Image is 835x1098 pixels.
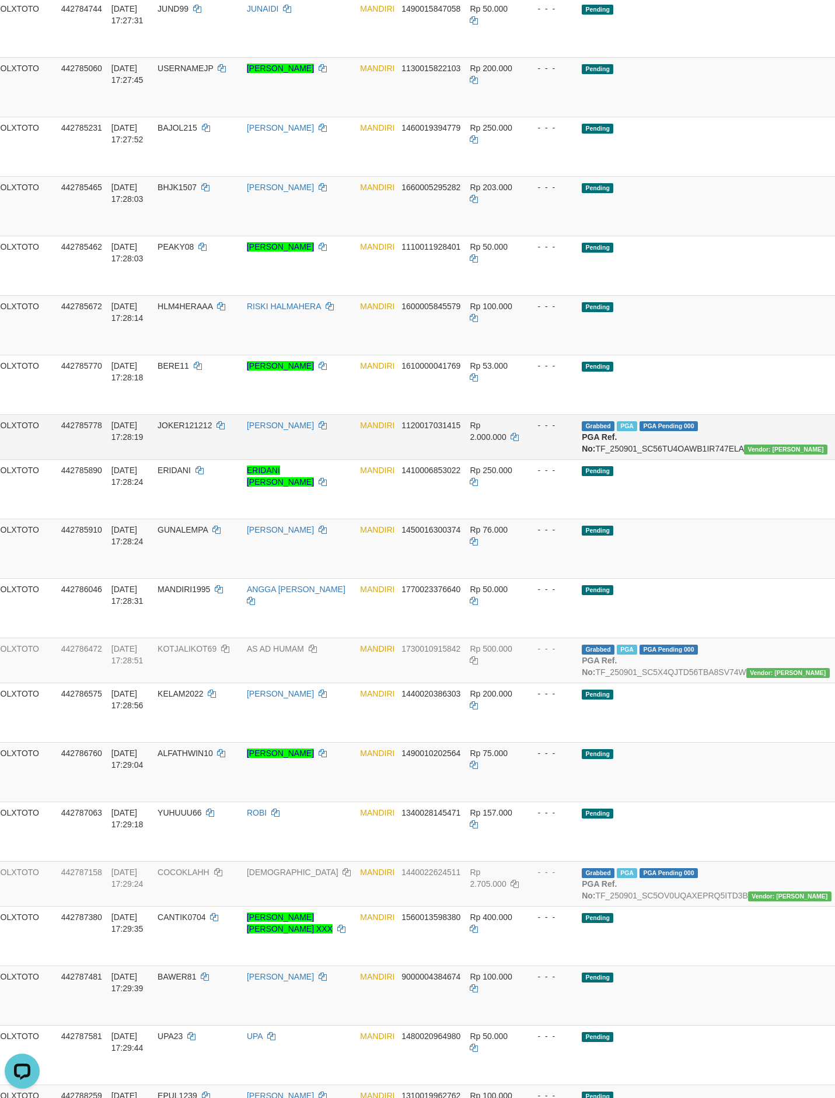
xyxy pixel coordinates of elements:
span: ERIDANI [158,466,191,475]
div: - - - [528,62,572,74]
span: 442787581 [61,1031,102,1041]
span: [DATE] 17:29:04 [111,749,144,770]
span: Rp 203.000 [470,183,512,192]
span: [DATE] 17:28:56 [111,689,144,710]
div: - - - [528,419,572,431]
span: MANDIRI [360,466,394,475]
span: BHJK1507 [158,183,197,192]
span: MANDIRI [360,64,394,73]
span: Rp 50.000 [470,4,508,13]
span: BAJOL215 [158,123,197,132]
span: 442785231 [61,123,102,132]
div: - - - [528,911,572,923]
b: PGA Ref. No: [582,656,617,677]
div: - - - [528,1030,572,1042]
span: MANDIRI [360,912,394,922]
button: Open LiveChat chat widget [5,5,40,40]
span: MANDIRI [360,302,394,311]
b: PGA Ref. No: [582,432,617,453]
span: Marked by aubandrioPGA [617,645,637,655]
div: - - - [528,360,572,372]
span: [DATE] 17:28:03 [111,242,144,263]
span: Copy 9000004384674 to clipboard [401,972,460,981]
span: 442785910 [61,525,102,534]
span: COCOKLAHH [158,868,209,877]
span: Grabbed [582,868,614,878]
span: Rp 50.000 [470,585,508,594]
span: 442785890 [61,466,102,475]
span: Rp 157.000 [470,808,512,817]
a: [PERSON_NAME] [247,749,314,758]
span: [DATE] 17:27:52 [111,123,144,144]
span: KOTJALIKOT69 [158,644,216,653]
span: Rp 200.000 [470,689,512,698]
span: KELAM2022 [158,689,204,698]
span: BAWER81 [158,972,196,981]
span: Pending [582,302,613,312]
span: Rp 50.000 [470,1031,508,1041]
a: [PERSON_NAME] [247,689,314,698]
span: Pending [582,243,613,253]
a: AS AD HUMAM [247,644,304,653]
span: MANDIRI [360,972,394,981]
span: 442786046 [61,585,102,594]
span: 442785672 [61,302,102,311]
span: Rp 2.705.000 [470,868,506,889]
span: Rp 250.000 [470,123,512,132]
span: MANDIRI [360,525,394,534]
span: Rp 75.000 [470,749,508,758]
span: Pending [582,466,613,476]
span: BERE11 [158,361,189,370]
span: GUNALEMPA [158,525,208,534]
div: - - - [528,524,572,536]
span: MANDIRI [360,421,394,430]
div: - - - [528,464,572,476]
div: - - - [528,643,572,655]
span: [DATE] 17:28:51 [111,644,144,665]
span: 442787063 [61,808,102,817]
span: [DATE] 17:27:31 [111,4,144,25]
span: MANDIRI [360,585,394,594]
span: Rp 100.000 [470,972,512,981]
span: [DATE] 17:29:24 [111,868,144,889]
span: 442786760 [61,749,102,758]
span: 442785770 [61,361,102,370]
div: - - - [528,3,572,15]
span: 442787380 [61,912,102,922]
div: - - - [528,122,572,134]
div: - - - [528,241,572,253]
span: [DATE] 17:29:18 [111,808,144,829]
span: CANTIK0704 [158,912,205,922]
span: Pending [582,64,613,74]
span: MANDIRI [360,689,394,698]
a: [PERSON_NAME] [247,242,314,251]
span: Copy 1490015847058 to clipboard [401,4,460,13]
span: 442787481 [61,972,102,981]
a: ANGGA [PERSON_NAME] [247,585,345,594]
div: - - - [528,300,572,312]
span: 442785778 [61,421,102,430]
span: Copy 1110011928401 to clipboard [401,242,460,251]
span: [DATE] 17:28:03 [111,183,144,204]
a: [PERSON_NAME] [247,361,314,370]
div: - - - [528,747,572,759]
span: Vendor URL: https://secure5.1velocity.biz [746,668,830,678]
span: MANDIRI1995 [158,585,210,594]
span: HLM4HERAAA [158,302,212,311]
span: PGA Pending [640,421,698,431]
span: Pending [582,5,613,15]
span: [DATE] 17:28:18 [111,361,144,382]
div: - - - [528,971,572,982]
div: - - - [528,181,572,193]
a: RISKI HALMAHERA [247,302,321,311]
span: Rp 500.000 [470,644,512,653]
span: 442785462 [61,242,102,251]
span: [DATE] 17:28:24 [111,466,144,487]
span: Copy 1340028145471 to clipboard [401,808,460,817]
span: Pending [582,585,613,595]
div: - - - [528,583,572,595]
div: - - - [528,866,572,878]
span: Copy 1440020386303 to clipboard [401,689,460,698]
a: [PERSON_NAME] [247,972,314,981]
span: 442787158 [61,868,102,877]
